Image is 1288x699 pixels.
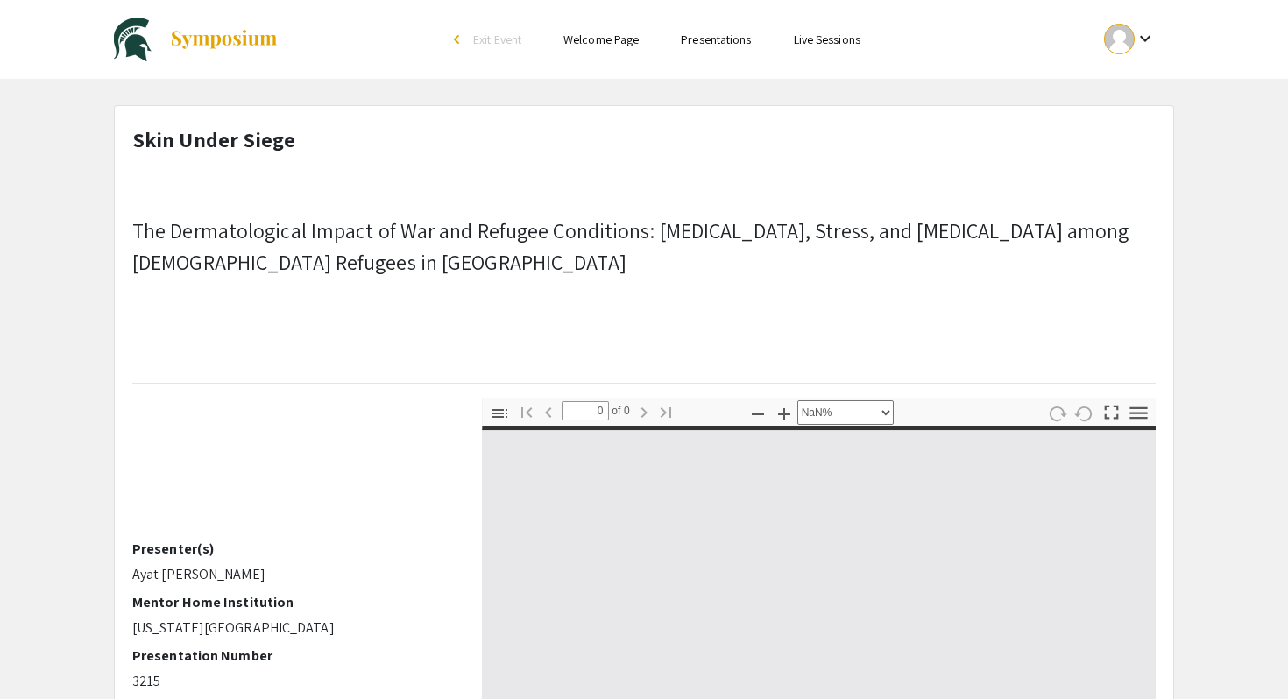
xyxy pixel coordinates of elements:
h2: Presentation Number [132,647,456,664]
button: Next Page [629,399,659,424]
strong: Skin Under Siege [132,125,296,153]
button: Switch to Presentation Mode [1097,398,1127,423]
select: Zoom [797,400,894,425]
img: Symposium by ForagerOne [169,29,279,50]
button: Go to Last Page [651,399,681,424]
div: arrow_back_ios [454,34,464,45]
p: [US_STATE][GEOGRAPHIC_DATA] [132,618,456,639]
button: Expand account dropdown [1086,19,1174,59]
button: Rotate Clockwise [1043,400,1072,426]
p: 3215 [132,671,456,692]
button: Tools [1124,400,1154,426]
img: Mid-Michigan Symposium for Undergraduate Research Experiences 2025 [114,18,152,61]
mat-icon: Expand account dropdown [1135,28,1156,49]
input: Page [562,401,609,420]
iframe: Skin Under Siege- UURAF [132,314,456,540]
button: Zoom In [769,400,799,426]
button: Toggle Sidebar [485,400,514,426]
span: of 0 [609,401,630,420]
button: Zoom Out [743,400,773,426]
a: Live Sessions [794,32,860,47]
button: Go to First Page [512,399,541,424]
button: Previous Page [534,399,563,424]
a: Presentations [681,32,751,47]
p: Ayat [PERSON_NAME] [132,564,456,585]
h2: Mentor Home Institution [132,594,456,611]
a: Welcome Page [563,32,639,47]
span: Exit Event [473,32,521,47]
a: Mid-Michigan Symposium for Undergraduate Research Experiences 2025 [114,18,279,61]
span: The Dermatological Impact of War and Refugee Conditions: [MEDICAL_DATA], Stress, and [MEDICAL_DAT... [132,216,1129,276]
iframe: Chat [13,620,74,686]
h2: Presenter(s) [132,540,456,557]
button: Rotate Counterclockwise [1070,400,1100,426]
